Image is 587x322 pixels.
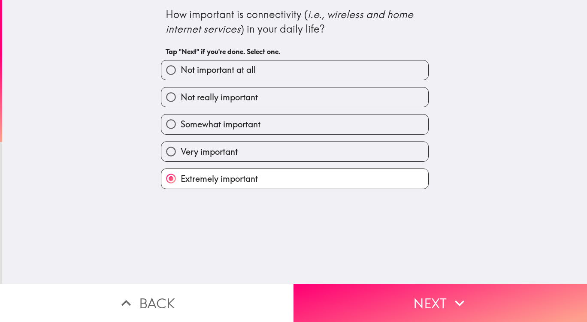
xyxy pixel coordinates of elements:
[166,47,424,56] h6: Tap "Next" if you're done. Select one.
[166,7,424,36] div: How important is connectivity ( ) in your daily life?
[181,64,256,76] span: Not important at all
[161,114,428,134] button: Somewhat important
[181,91,258,103] span: Not really important
[181,118,260,130] span: Somewhat important
[161,60,428,80] button: Not important at all
[293,284,587,322] button: Next
[181,146,238,158] span: Very important
[161,169,428,188] button: Extremely important
[166,8,416,35] i: i.e., wireless and home internet services
[161,142,428,161] button: Very important
[181,173,258,185] span: Extremely important
[161,87,428,107] button: Not really important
